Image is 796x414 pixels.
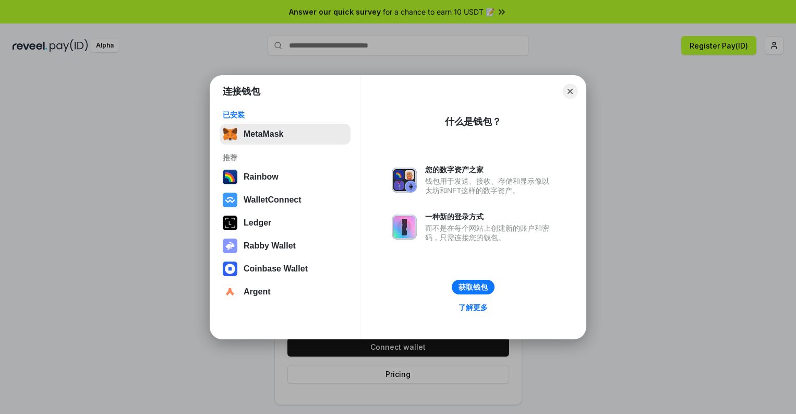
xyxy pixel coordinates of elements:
div: 钱包用于发送、接收、存储和显示像以太坊和NFT这样的数字资产。 [425,176,554,195]
a: 了解更多 [452,301,494,314]
button: Close [563,84,577,99]
img: svg+xml,%3Csvg%20fill%3D%22none%22%20height%3D%2233%22%20viewBox%3D%220%200%2035%2033%22%20width%... [223,127,237,141]
button: 获取钱包 [452,280,495,294]
img: svg+xml,%3Csvg%20width%3D%2228%22%20height%3D%2228%22%20viewBox%3D%220%200%2028%2028%22%20fill%3D... [223,193,237,207]
div: 而不是在每个网站上创建新的账户和密码，只需连接您的钱包。 [425,223,554,242]
button: WalletConnect [220,190,351,210]
img: svg+xml,%3Csvg%20width%3D%22120%22%20height%3D%22120%22%20viewBox%3D%220%200%20120%20120%22%20fil... [223,170,237,184]
div: Ledger [244,218,271,228]
img: svg+xml,%3Csvg%20width%3D%2228%22%20height%3D%2228%22%20viewBox%3D%220%200%2028%2028%22%20fill%3D... [223,262,237,276]
div: 获取钱包 [459,282,488,292]
div: 推荐 [223,153,347,162]
button: Argent [220,281,351,302]
h1: 连接钱包 [223,85,260,98]
img: svg+xml,%3Csvg%20xmlns%3D%22http%3A%2F%2Fwww.w3.org%2F2000%2Fsvg%22%20width%3D%2228%22%20height%3... [223,216,237,230]
button: Rabby Wallet [220,235,351,256]
div: 已安装 [223,110,347,120]
div: Coinbase Wallet [244,264,308,274]
div: 一种新的登录方式 [425,212,554,221]
button: MetaMask [220,124,351,145]
div: 什么是钱包？ [445,115,501,128]
div: 了解更多 [459,303,488,312]
button: Coinbase Wallet [220,258,351,279]
button: Rainbow [220,167,351,187]
div: 您的数字资产之家 [425,165,554,174]
div: WalletConnect [244,195,301,205]
div: Rabby Wallet [244,241,296,251]
img: svg+xml,%3Csvg%20xmlns%3D%22http%3A%2F%2Fwww.w3.org%2F2000%2Fsvg%22%20fill%3D%22none%22%20viewBox... [223,239,237,253]
button: Ledger [220,212,351,233]
img: svg+xml,%3Csvg%20xmlns%3D%22http%3A%2F%2Fwww.w3.org%2F2000%2Fsvg%22%20fill%3D%22none%22%20viewBox... [392,215,417,240]
img: svg+xml,%3Csvg%20xmlns%3D%22http%3A%2F%2Fwww.w3.org%2F2000%2Fsvg%22%20fill%3D%22none%22%20viewBox... [392,168,417,193]
div: MetaMask [244,129,283,139]
div: Argent [244,287,271,297]
img: svg+xml,%3Csvg%20width%3D%2228%22%20height%3D%2228%22%20viewBox%3D%220%200%2028%2028%22%20fill%3D... [223,285,237,299]
div: Rainbow [244,172,279,182]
